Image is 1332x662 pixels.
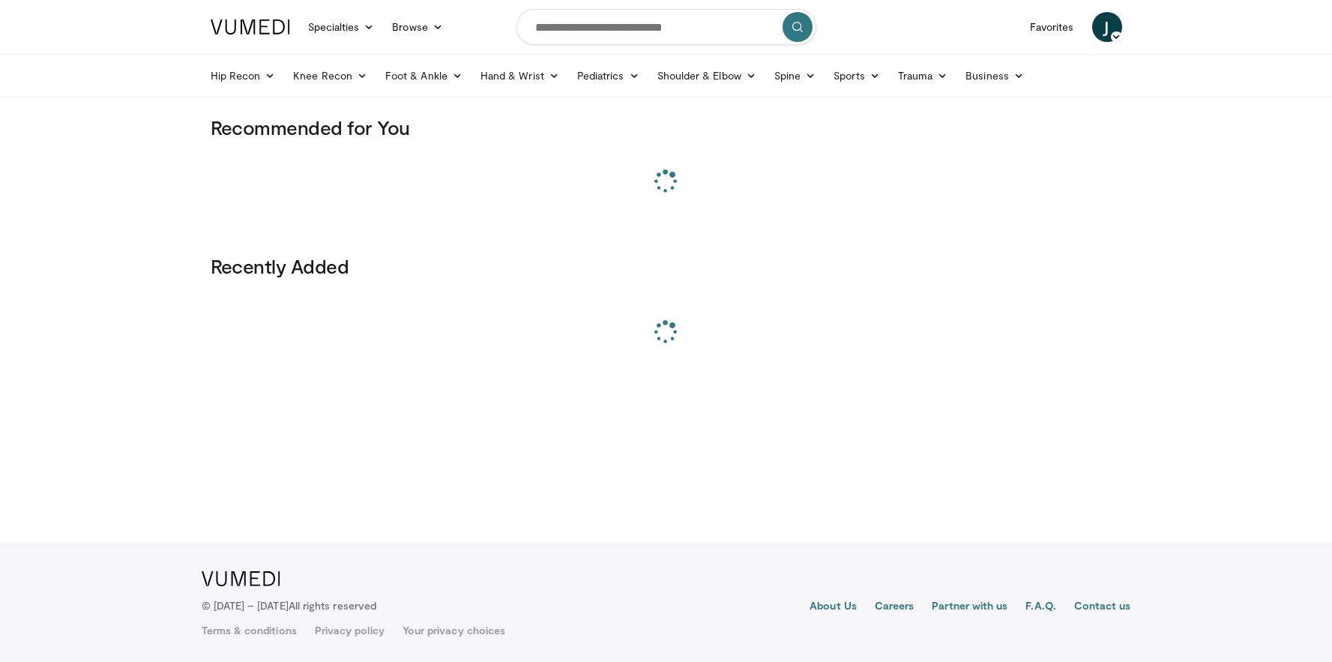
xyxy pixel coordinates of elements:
a: Spine [765,61,825,91]
a: Browse [383,12,452,42]
a: Favorites [1021,12,1083,42]
p: © [DATE] – [DATE] [202,598,377,613]
h3: Recently Added [211,254,1122,278]
a: Trauma [889,61,957,91]
a: Partner with us [932,598,1007,616]
a: Careers [875,598,914,616]
h3: Recommended for You [211,115,1122,139]
input: Search topics, interventions [516,9,816,45]
a: Pediatrics [568,61,648,91]
a: J [1092,12,1122,42]
a: Business [956,61,1033,91]
a: About Us [810,598,857,616]
a: Hip Recon [202,61,285,91]
a: Specialties [299,12,384,42]
a: Hand & Wrist [471,61,568,91]
a: Your privacy choices [403,623,505,638]
a: Privacy policy [315,623,385,638]
img: VuMedi Logo [202,571,280,586]
a: Contact us [1074,598,1131,616]
a: Shoulder & Elbow [648,61,765,91]
span: All rights reserved [289,599,376,612]
a: Sports [825,61,889,91]
a: Terms & conditions [202,623,297,638]
a: Knee Recon [284,61,376,91]
a: F.A.Q. [1025,598,1055,616]
a: Foot & Ankle [376,61,471,91]
img: VuMedi Logo [211,19,290,34]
